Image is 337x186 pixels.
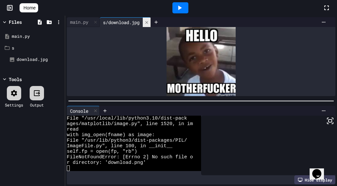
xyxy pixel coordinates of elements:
[30,102,44,108] div: Output
[9,76,22,83] div: Tools
[67,121,193,127] span: ages/matplotlib/image.py", line 1520, in im
[67,17,100,27] div: main.py
[310,160,330,179] iframe: chat widget
[67,138,187,143] span: File "/usr/lib/python3/dist-packages/PIL/
[20,3,38,12] a: Home
[67,154,193,160] span: FileNotFoundError: [Errno 2] No such file o
[67,19,92,25] div: main.py
[67,143,172,149] span: ImageFile.py", line 100, in __init__
[100,19,143,26] div: s/download.jpg
[67,160,146,165] span: r directory: 'download.png'
[294,175,335,184] div: Hide display
[67,106,100,116] div: Console
[100,17,151,27] div: s/download.jpg
[12,45,63,51] div: s
[5,102,23,108] div: Settings
[9,19,22,25] div: Files
[67,107,92,114] div: Console
[23,5,36,11] span: Home
[67,127,79,132] span: read
[67,132,155,138] span: with img_open(fname) as image:
[12,33,63,40] div: main.py
[17,56,63,63] div: download.jpg
[67,116,187,121] span: File "/usr/local/lib/python3.10/dist-pack
[67,149,137,154] span: self.fp = open(fp, "rb")
[167,27,236,96] img: 2Q==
